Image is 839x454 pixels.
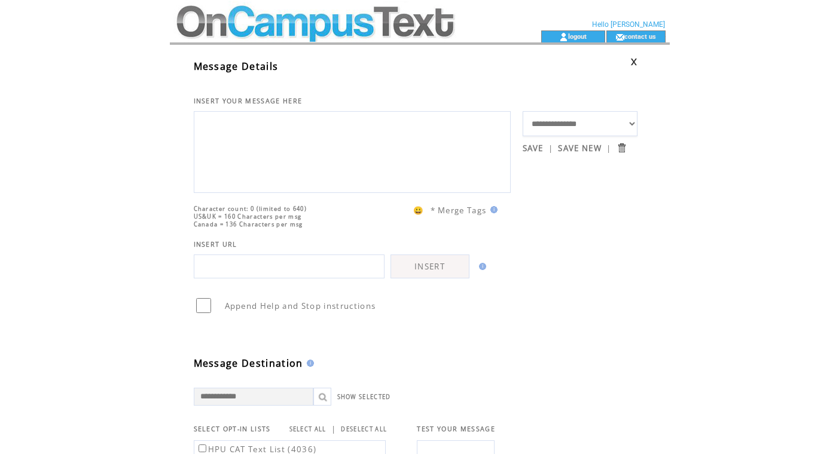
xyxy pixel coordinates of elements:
[475,263,486,270] img: help.gif
[606,143,611,154] span: |
[331,424,336,434] span: |
[194,60,279,73] span: Message Details
[194,205,307,213] span: Character count: 0 (limited to 640)
[289,425,327,433] a: SELECT ALL
[194,240,237,249] span: INSERT URL
[225,300,376,311] span: Append Help and Stop instructions
[616,142,627,154] input: Submit
[194,220,303,228] span: Canada = 136 Characters per msg
[337,393,391,401] a: SHOW SELECTED
[413,205,424,216] span: 😀
[615,32,624,42] img: contact_us_icon.gif
[194,213,302,220] span: US&UK = 160 Characters per msg
[341,425,387,433] a: DESELECT ALL
[417,425,495,433] span: TEST YOUR MESSAGE
[523,143,544,154] a: SAVE
[194,357,303,370] span: Message Destination
[548,143,553,154] span: |
[194,425,271,433] span: SELECT OPT-IN LISTS
[194,97,303,105] span: INSERT YOUR MESSAGE HERE
[199,444,206,452] input: HPU CAT Text List (4036)
[390,254,469,278] a: INSERT
[431,205,487,216] span: * Merge Tags
[558,143,602,154] a: SAVE NEW
[624,32,656,40] a: contact us
[487,206,498,213] img: help.gif
[559,32,568,42] img: account_icon.gif
[568,32,587,40] a: logout
[592,20,665,29] span: Hello [PERSON_NAME]
[303,360,314,367] img: help.gif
